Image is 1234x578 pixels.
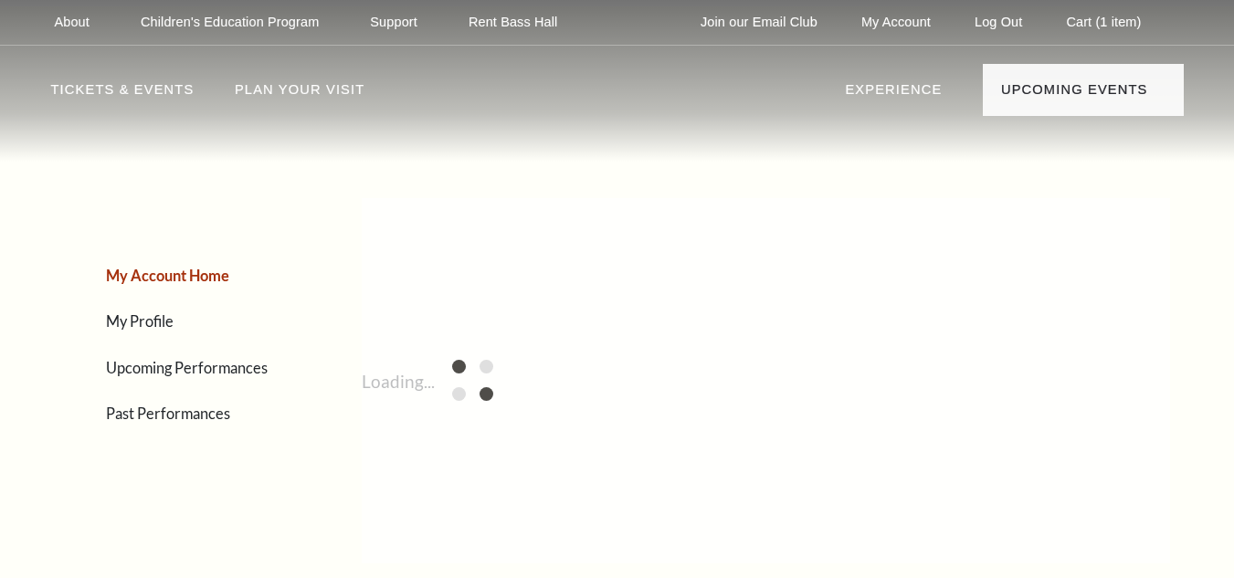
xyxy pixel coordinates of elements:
[106,405,230,422] a: Past Performances
[106,359,268,376] a: Upcoming Performances
[51,79,195,111] p: Tickets & Events
[106,267,229,284] a: My Account Home
[235,79,364,111] p: Plan Your Visit
[469,15,558,30] p: Rent Bass Hall
[845,79,942,111] p: Experience
[55,15,90,30] p: About
[141,15,319,30] p: Children's Education Program
[1001,79,1148,111] p: Upcoming Events
[370,15,417,30] p: Support
[106,312,174,330] a: My Profile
